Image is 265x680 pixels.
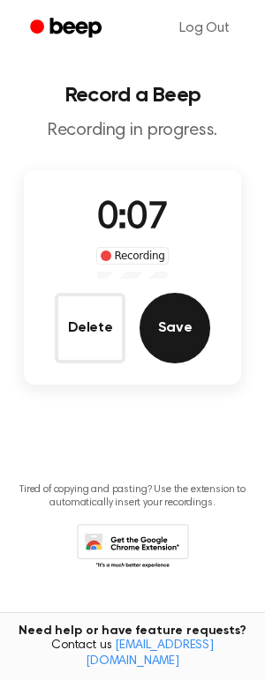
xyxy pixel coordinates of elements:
[162,7,247,49] a: Log Out
[97,200,168,237] span: 0:07
[14,85,251,106] h1: Record a Beep
[86,639,214,668] a: [EMAIL_ADDRESS][DOMAIN_NAME]
[140,293,210,363] button: Save Audio Record
[14,483,251,510] p: Tired of copying and pasting? Use the extension to automatically insert your recordings.
[55,293,125,363] button: Delete Audio Record
[11,639,254,669] span: Contact us
[14,120,251,142] p: Recording in progress.
[96,247,170,265] div: Recording
[18,11,117,46] a: Beep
